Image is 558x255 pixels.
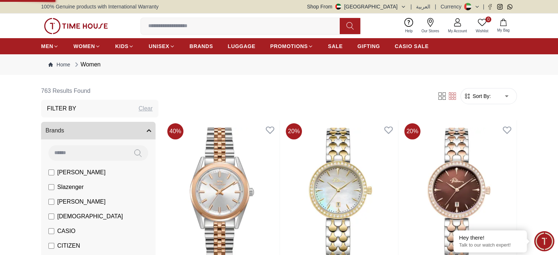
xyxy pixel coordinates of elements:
span: UNISEX [149,43,169,50]
button: Shop From[GEOGRAPHIC_DATA] [307,3,406,10]
span: MEN [41,43,53,50]
span: WOMEN [73,43,95,50]
span: 100% Genuine products with International Warranty [41,3,158,10]
span: Our Stores [419,28,442,34]
a: Our Stores [417,17,444,35]
a: LUGGAGE [228,40,256,53]
span: BRANDS [190,43,213,50]
span: | [411,3,412,10]
input: [PERSON_NAME] [48,199,54,205]
a: WOMEN [73,40,101,53]
span: Sort By: [471,92,491,100]
div: Women [73,60,101,69]
span: PROMOTIONS [270,43,308,50]
a: Help [401,17,417,35]
span: SALE [328,43,343,50]
span: CASIO [57,227,76,236]
span: [PERSON_NAME] [57,197,106,206]
span: 0 [485,17,491,22]
span: 40 % [167,123,183,139]
a: Whatsapp [507,4,513,10]
span: 20 % [286,123,302,139]
span: Wishlist [473,28,491,34]
span: Brands [45,126,64,135]
span: LUGGAGE [228,43,256,50]
a: CASIO SALE [395,40,429,53]
input: CITIZEN [48,243,54,249]
a: KIDS [115,40,134,53]
button: Sort By: [464,92,491,100]
input: Slazenger [48,184,54,190]
span: KIDS [115,43,128,50]
a: MEN [41,40,59,53]
input: CASIO [48,228,54,234]
a: PROMOTIONS [270,40,313,53]
a: GIFTING [357,40,380,53]
div: Chat Widget [534,231,554,251]
a: Instagram [497,4,503,10]
a: 0Wishlist [471,17,493,35]
span: [DEMOGRAPHIC_DATA] [57,212,123,221]
button: My Bag [493,17,514,34]
span: | [483,3,484,10]
span: CITIZEN [57,241,80,250]
div: Clear [139,104,153,113]
span: Slazenger [57,183,84,192]
div: Currency [441,3,464,10]
span: | [435,3,436,10]
input: [PERSON_NAME] [48,170,54,175]
span: My Account [445,28,470,34]
span: [PERSON_NAME] [57,168,106,177]
img: United Arab Emirates [335,4,341,10]
h3: Filter By [47,104,76,113]
span: GIFTING [357,43,380,50]
span: My Bag [494,28,513,33]
a: BRANDS [190,40,213,53]
nav: Breadcrumb [41,54,517,75]
button: Brands [41,122,156,139]
p: Talk to our watch expert! [459,242,521,248]
a: Home [48,61,70,68]
input: [DEMOGRAPHIC_DATA] [48,214,54,219]
span: 20 % [404,123,420,139]
div: Hey there! [459,234,521,241]
h6: 763 Results Found [41,82,158,100]
span: CASIO SALE [395,43,429,50]
a: SALE [328,40,343,53]
button: العربية [416,3,430,10]
a: UNISEX [149,40,175,53]
span: Help [402,28,416,34]
a: Facebook [487,4,493,10]
img: ... [44,18,108,34]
